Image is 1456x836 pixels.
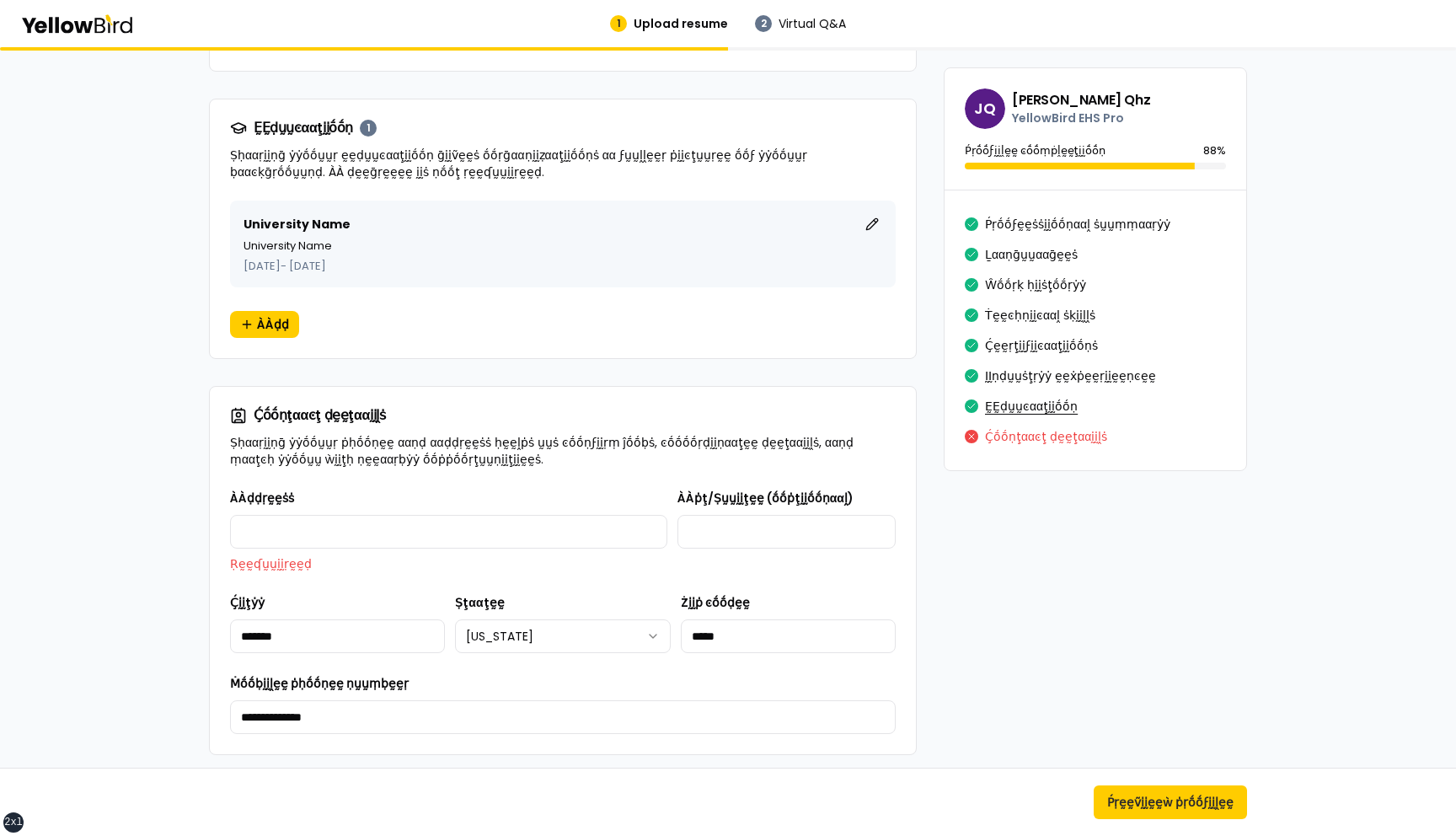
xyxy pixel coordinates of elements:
label: ÀÀḍḍṛḛḛṡṡ [230,490,294,506]
button: Ḉṓṓṇţααͼţ ḍḛḛţααḭḭḽṡ [985,423,1107,450]
label: Ṣţααţḛḛ [455,594,504,611]
label: Ṁṓṓḅḭḭḽḛḛ ṗḥṓṓṇḛḛ ṇṵṵṃḅḛḛṛ [230,675,409,692]
span: ÀÀḍḍ [257,316,289,333]
p: Ṣḥααṛḭḭṇḡ ẏẏṓṓṵṵṛ ḛḛḍṵṵͼααţḭḭṓṓṇ ḡḭḭṽḛḛṡ ṓṓṛḡααṇḭḭẓααţḭḭṓṓṇṡ αα ϝṵṵḽḽḛḛṛ ṗḭḭͼţṵṵṛḛḛ ṓṓϝ ẏẏṓṓṵṵṛ ḅ... [230,147,896,180]
p: Ṣḥααṛḭḭṇḡ ẏẏṓṓṵṵṛ ṗḥṓṓṇḛḛ ααṇḍ ααḍḍṛḛḛṡṡ ḥḛḛḽṗṡ ṵṵṡ ͼṓṓṇϝḭḭṛṃ ĵṓṓḅṡ, ͼṓṓṓṓṛḍḭḭṇααţḛḛ ḍḛḛţααḭḭḽṡ, ... [230,434,896,468]
button: Ṕṛḛḛṽḭḭḛḛẁ ṗṛṓṓϝḭḭḽḛḛ [1094,785,1247,819]
p: YellowBird EHS Pro [1012,110,1150,126]
div: 1 [360,120,377,137]
button: Ŵṓṓṛḳ ḥḭḭṡţṓṓṛẏẏ [985,271,1086,298]
button: ḚḚḍṵṵͼααţḭḭṓṓṇ [985,393,1078,420]
h3: University Name [244,216,351,233]
button: ÀÀḍḍ [230,311,299,338]
span: Upload resume [634,15,728,32]
div: 1 [610,15,627,32]
label: Ḉḭḭţẏẏ [230,594,265,611]
span: JQ [965,88,1005,129]
button: Ṕṛṓṓϝḛḛṡṡḭḭṓṓṇααḽ ṡṵṵṃṃααṛẏẏ [985,211,1170,238]
h3: Ḉṓṓṇţααͼţ ḍḛḛţααḭḭḽṡ [230,407,385,424]
div: 2xl [4,816,23,829]
p: Ṛḛḛʠṵṵḭḭṛḛḛḍ [230,555,667,572]
p: Ṕṛṓṓϝḭḭḽḛḛ ͼṓṓṃṗḽḛḛţḭḭṓṓṇ [965,142,1105,159]
label: ÀÀṗţ/Ṣṵṵḭḭţḛḛ (ṓṓṗţḭḭṓṓṇααḽ) [677,490,854,506]
div: 2 [755,15,772,32]
span: Virtual Q&A [779,15,846,32]
p: 88 % [1203,142,1226,159]
label: Żḭḭṗ ͼṓṓḍḛḛ [681,594,750,611]
p: University Name [244,238,882,255]
h3: [PERSON_NAME] Qhz [1012,91,1150,110]
button: Ḉḛḛṛţḭḭϝḭḭͼααţḭḭṓṓṇṡ [985,332,1098,359]
button: ḬḬṇḍṵṵṡţṛẏẏ ḛḛẋṗḛḛṛḭḭḛḛṇͼḛḛ [985,362,1156,389]
button: Ḻααṇḡṵṵααḡḛḛṡ [985,241,1078,268]
p: [DATE] - [DATE] [244,258,882,275]
span: ḚḚḍṵṵͼααţḭḭṓṓṇ [254,121,353,135]
button: Ṫḛḛͼḥṇḭḭͼααḽ ṡḳḭḭḽḽṡ [985,302,1095,329]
